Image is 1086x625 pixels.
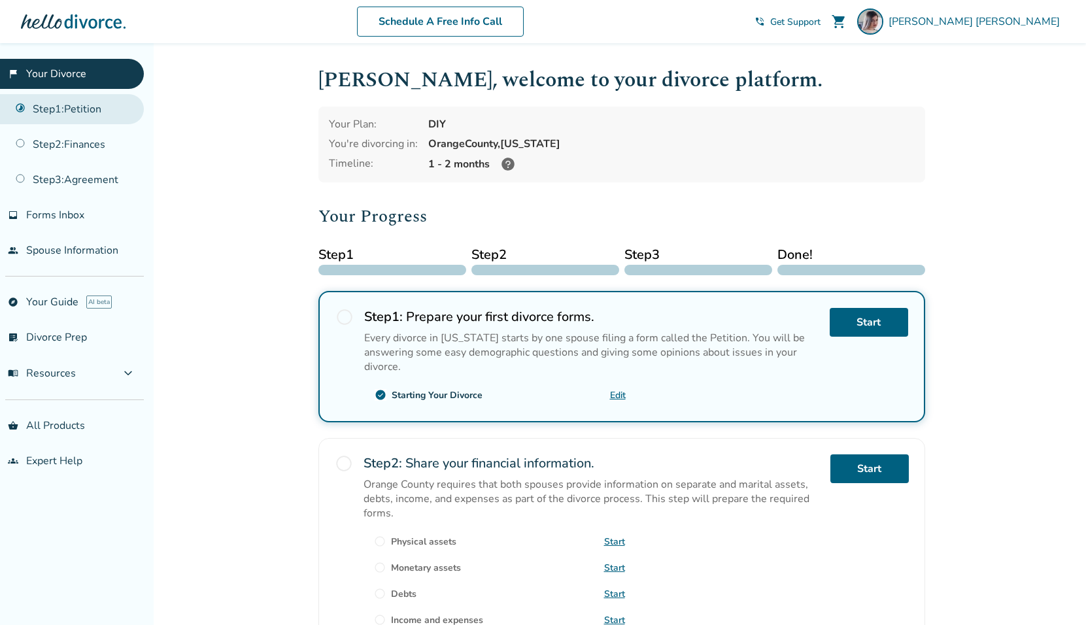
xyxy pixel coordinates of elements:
span: Step 3 [624,245,772,265]
div: Timeline: [329,156,418,172]
span: inbox [8,210,18,220]
span: Resources [8,366,76,380]
p: Orange County requires that both spouses provide information on separate and marital assets, debt... [364,477,820,520]
span: radio_button_unchecked [335,308,354,326]
div: 1 - 2 months [428,156,915,172]
span: shopping_basket [8,420,18,431]
a: Start [604,588,625,600]
span: shopping_cart [831,14,847,29]
span: menu_book [8,368,18,379]
span: flag_2 [8,69,18,79]
span: explore [8,297,18,307]
span: [PERSON_NAME] [PERSON_NAME] [889,14,1065,29]
span: people [8,245,18,256]
a: Edit [610,389,626,401]
div: Monetary assets [391,562,461,574]
div: You're divorcing in: [329,137,418,151]
a: Start [604,562,625,574]
span: radio_button_unchecked [335,454,353,473]
div: Physical assets [391,535,456,548]
a: phone_in_talkGet Support [755,16,821,28]
h2: Your Progress [318,203,925,229]
strong: Step 1 : [364,308,403,326]
span: Step 2 [471,245,619,265]
h2: Prepare your first divorce forms. [364,308,819,326]
iframe: Chat Widget [1021,562,1086,625]
span: AI beta [86,296,112,309]
a: Schedule A Free Info Call [357,7,524,37]
div: Orange County, [US_STATE] [428,137,915,151]
span: radio_button_unchecked [374,562,386,573]
a: Start [830,454,909,483]
h2: Share your financial information. [364,454,820,472]
a: Start [830,308,908,337]
span: radio_button_unchecked [374,535,386,547]
a: Start [604,535,625,548]
span: groups [8,456,18,466]
span: Done! [777,245,925,265]
p: Every divorce in [US_STATE] starts by one spouse filing a form called the Petition. You will be a... [364,331,819,374]
img: Rena Kamariotakis [857,8,883,35]
span: Get Support [770,16,821,28]
div: Debts [391,588,416,600]
span: radio_button_unchecked [374,588,386,600]
div: DIY [428,117,915,131]
span: expand_more [120,365,136,381]
span: Step 1 [318,245,466,265]
div: Starting Your Divorce [392,389,483,401]
div: Your Plan: [329,117,418,131]
strong: Step 2 : [364,454,402,472]
span: Forms Inbox [26,208,84,222]
h1: [PERSON_NAME] , welcome to your divorce platform. [318,64,925,96]
span: check_circle [375,389,386,401]
span: list_alt_check [8,332,18,343]
span: phone_in_talk [755,16,765,27]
